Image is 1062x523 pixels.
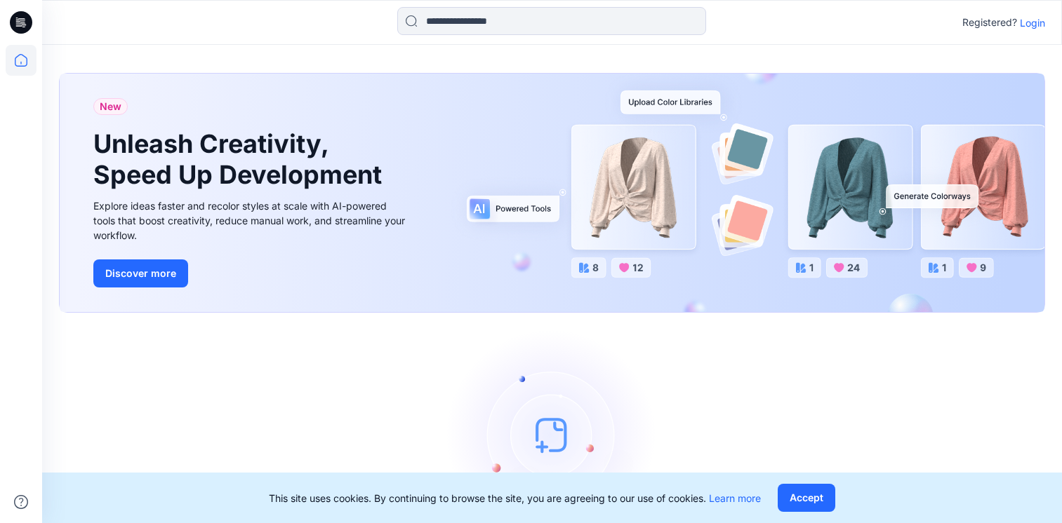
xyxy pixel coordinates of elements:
a: Learn more [709,492,761,504]
h1: Unleash Creativity, Speed Up Development [93,129,388,189]
p: Registered? [962,14,1017,31]
a: Discover more [93,259,409,287]
button: Accept [778,484,835,512]
button: Discover more [93,259,188,287]
p: This site uses cookies. By continuing to browse the site, you are agreeing to our use of cookies. [269,491,761,505]
div: Explore ideas faster and recolor styles at scale with AI-powered tools that boost creativity, red... [93,198,409,243]
p: Login [1020,15,1045,30]
span: New [100,98,121,115]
